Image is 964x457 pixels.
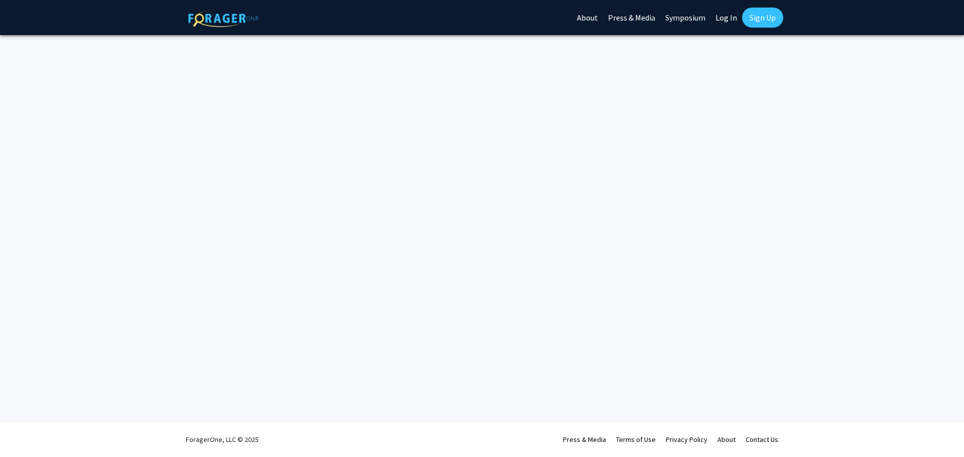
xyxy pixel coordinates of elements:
img: ForagerOne Logo [188,10,259,27]
a: Sign Up [742,8,783,28]
a: Press & Media [563,435,606,444]
a: Privacy Policy [666,435,707,444]
a: Contact Us [746,435,778,444]
a: About [717,435,736,444]
a: Terms of Use [616,435,656,444]
div: ForagerOne, LLC © 2025 [186,422,259,457]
